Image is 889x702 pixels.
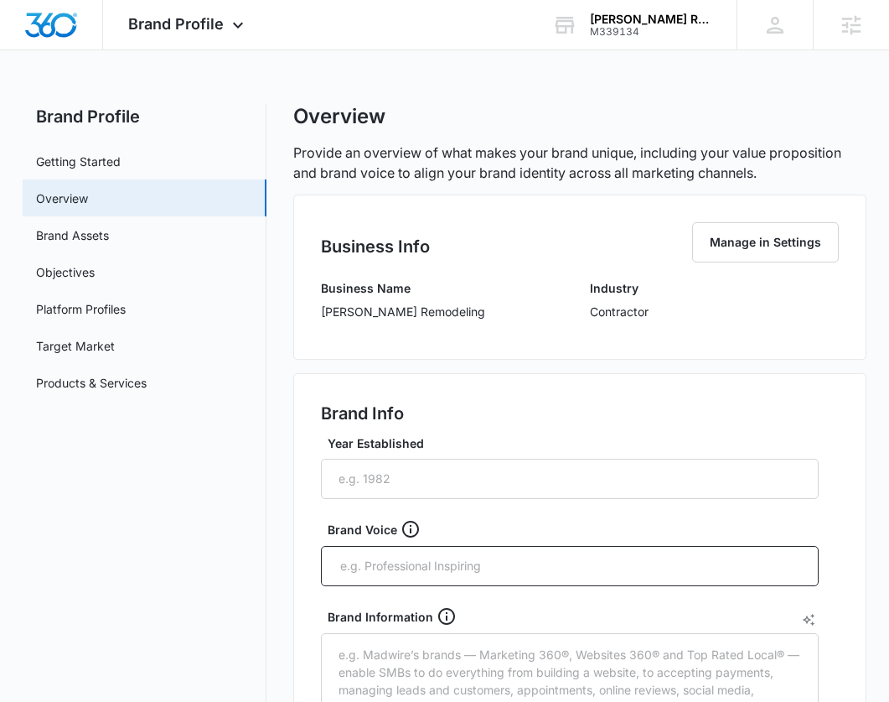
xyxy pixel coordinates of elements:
div: account id [590,26,712,38]
p: [PERSON_NAME] Remodeling [321,303,485,320]
h3: Business Name [321,279,485,297]
label: Year Established [328,434,825,452]
button: AI Text Generator [802,613,815,627]
p: Contractor [590,303,649,320]
p: Provide an overview of what makes your brand unique, including your value proposition and brand v... [293,143,867,183]
button: Manage in Settings [692,222,839,263]
div: Brand Information [328,606,825,627]
h3: Industry [590,279,649,297]
h2: Business Info [321,234,430,259]
div: Brand Voice [328,519,825,539]
input: e.g. Professional Inspiring [339,554,804,579]
span: Brand Profile [128,15,224,33]
a: Brand Assets [36,226,109,244]
a: Overview [36,190,88,207]
h2: Brand Info [321,401,404,426]
input: e.g. 1982 [321,459,819,499]
a: Platform Profiles [36,300,126,318]
h2: Brand Profile [23,104,266,129]
a: Getting Started [36,153,121,170]
a: Objectives [36,263,95,281]
h1: Overview [293,104,385,129]
a: Products & Services [36,374,147,392]
div: account name [590,13,712,26]
a: Target Market [36,337,115,355]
